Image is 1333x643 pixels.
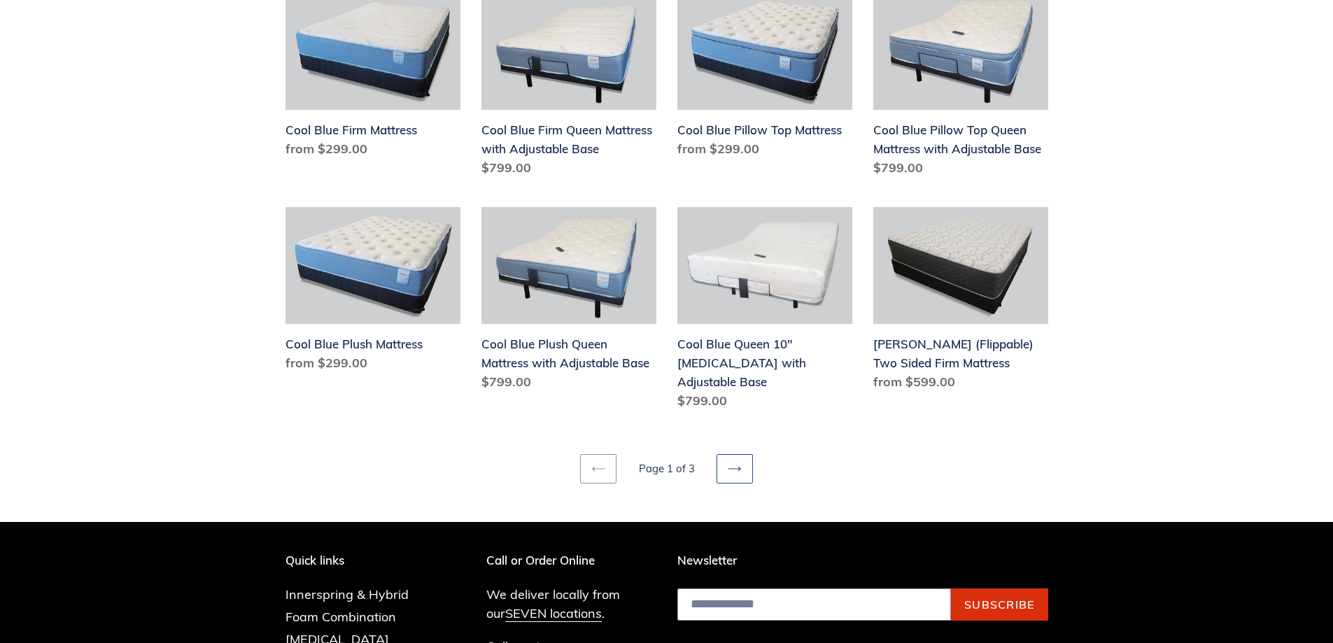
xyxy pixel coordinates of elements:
a: Cool Blue Plush Mattress [285,207,460,378]
span: Subscribe [964,598,1035,612]
a: Innerspring & Hybrid [285,586,409,602]
p: Newsletter [677,553,1048,567]
a: SEVEN locations [505,605,602,622]
input: Email address [677,588,951,621]
li: Page 1 of 3 [619,461,714,477]
p: We deliver locally from our . [486,585,656,623]
a: Del Ray (Flippable) Two Sided Firm Mattress [873,207,1048,397]
a: Cool Blue Plush Queen Mattress with Adjustable Base [481,207,656,397]
a: Cool Blue Queen 10" Memory Foam with Adjustable Base [677,207,852,416]
button: Subscribe [951,588,1048,621]
a: Foam Combination [285,609,396,625]
p: Call or Order Online [486,553,656,567]
p: Quick links [285,553,430,567]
